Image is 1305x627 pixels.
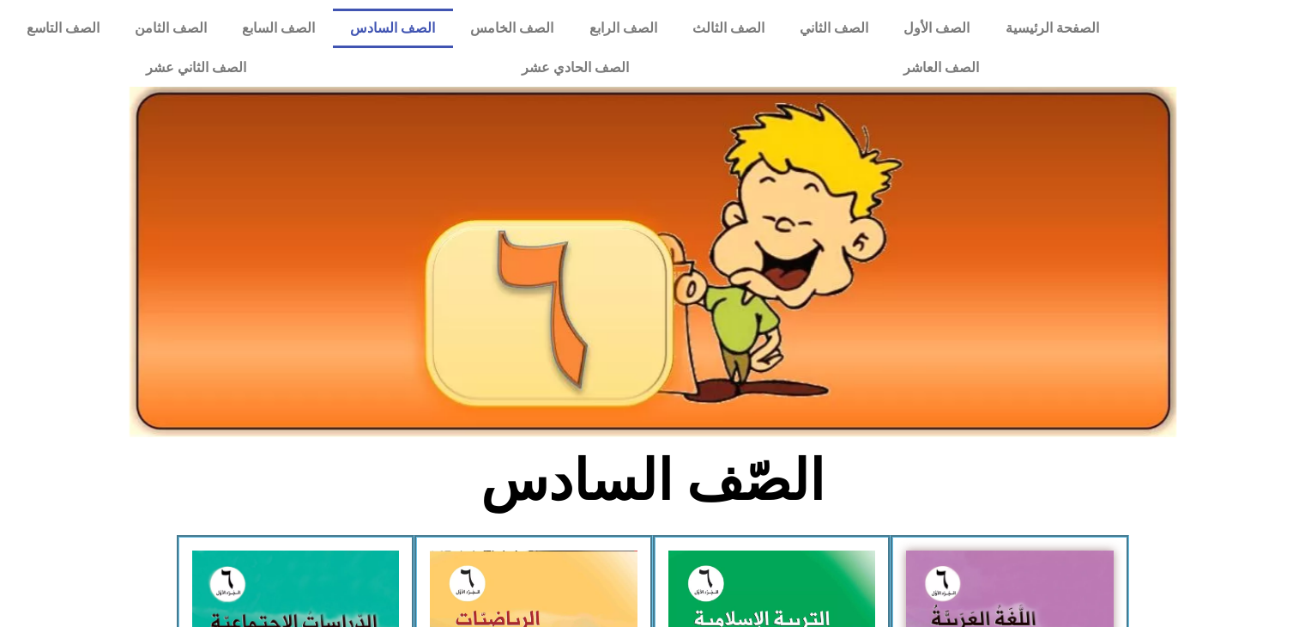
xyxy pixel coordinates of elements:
[9,48,384,88] a: الصف الثاني عشر
[766,48,1116,88] a: الصف العاشر
[333,9,453,48] a: الصف السادس
[674,9,782,48] a: الصف الثالث
[453,9,571,48] a: الصف الخامس
[571,9,674,48] a: الصف الرابع
[384,48,765,88] a: الصف الحادي عشر
[224,9,332,48] a: الصف السابع
[988,9,1116,48] a: الصفحة الرئيسية
[782,9,885,48] a: الصف الثاني
[117,9,224,48] a: الصف الثامن
[369,447,936,514] h2: الصّف السادس
[886,9,988,48] a: الصف الأول
[9,9,117,48] a: الصف التاسع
